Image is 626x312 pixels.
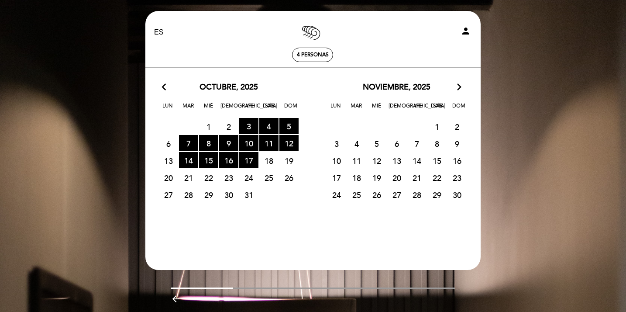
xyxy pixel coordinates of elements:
span: 14 [407,153,427,169]
span: 8 [427,135,447,152]
span: 15 [199,152,218,168]
span: Dom [450,101,468,118]
span: 29 [199,187,218,203]
span: 6 [387,135,406,152]
span: 25 [347,187,366,203]
i: arrow_backward [171,294,181,304]
span: 18 [347,170,366,186]
i: arrow_back_ios [162,82,170,93]
span: 21 [407,170,427,186]
span: 25 [259,170,279,186]
span: 11 [347,153,366,169]
span: 8 [199,135,218,151]
span: 5 [367,135,386,152]
span: 3 [327,135,346,152]
span: 23 [219,170,238,186]
span: Mar [179,101,197,118]
span: 22 [427,170,447,186]
span: 16 [447,153,467,169]
span: noviembre, 2025 [363,82,430,93]
span: 9 [447,135,467,152]
span: 4 personas [297,52,329,58]
span: 17 [327,170,346,186]
span: 19 [279,153,299,169]
span: 28 [179,187,198,203]
span: 26 [367,187,386,203]
span: 20 [159,170,178,186]
span: 10 [327,153,346,169]
span: 21 [179,170,198,186]
span: 5 [279,118,299,134]
span: 31 [239,187,258,203]
span: 12 [279,135,299,151]
span: 24 [327,187,346,203]
span: 13 [159,153,178,169]
span: Mar [347,101,365,118]
span: Vie [409,101,427,118]
span: 15 [427,153,447,169]
button: person [461,26,471,39]
span: 27 [387,187,406,203]
span: 16 [219,152,238,168]
span: Mié [200,101,217,118]
span: Sáb [261,101,279,118]
span: 9 [219,135,238,151]
span: 4 [259,118,279,134]
span: Sáb [430,101,447,118]
span: 13 [387,153,406,169]
span: [DEMOGRAPHIC_DATA] [220,101,238,118]
span: Lun [159,101,176,118]
span: Mié [368,101,385,118]
span: Lun [327,101,344,118]
span: 22 [199,170,218,186]
span: 19 [367,170,386,186]
i: person [461,26,471,36]
span: 4 [347,135,366,152]
span: Vie [241,101,258,118]
span: 23 [447,170,467,186]
i: arrow_forward_ios [455,82,463,93]
span: 11 [259,135,279,151]
span: 14 [179,152,198,168]
span: 3 [239,118,258,134]
span: 18 [259,153,279,169]
span: 27 [159,187,178,203]
span: 20 [387,170,406,186]
span: 1 [199,118,218,135]
span: 6 [159,135,178,152]
span: 29 [427,187,447,203]
span: 24 [239,170,258,186]
span: 30 [447,187,467,203]
span: 10 [239,135,258,151]
span: 28 [407,187,427,203]
span: 1 [427,118,447,135]
span: 2 [447,118,467,135]
span: 7 [179,135,198,151]
span: 2 [219,118,238,135]
span: 17 [239,152,258,168]
span: 26 [279,170,299,186]
span: 12 [367,153,386,169]
a: Manteca Resto [258,21,367,45]
span: [DEMOGRAPHIC_DATA] [389,101,406,118]
span: 30 [219,187,238,203]
span: octubre, 2025 [199,82,258,93]
span: Dom [282,101,299,118]
span: 7 [407,135,427,152]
